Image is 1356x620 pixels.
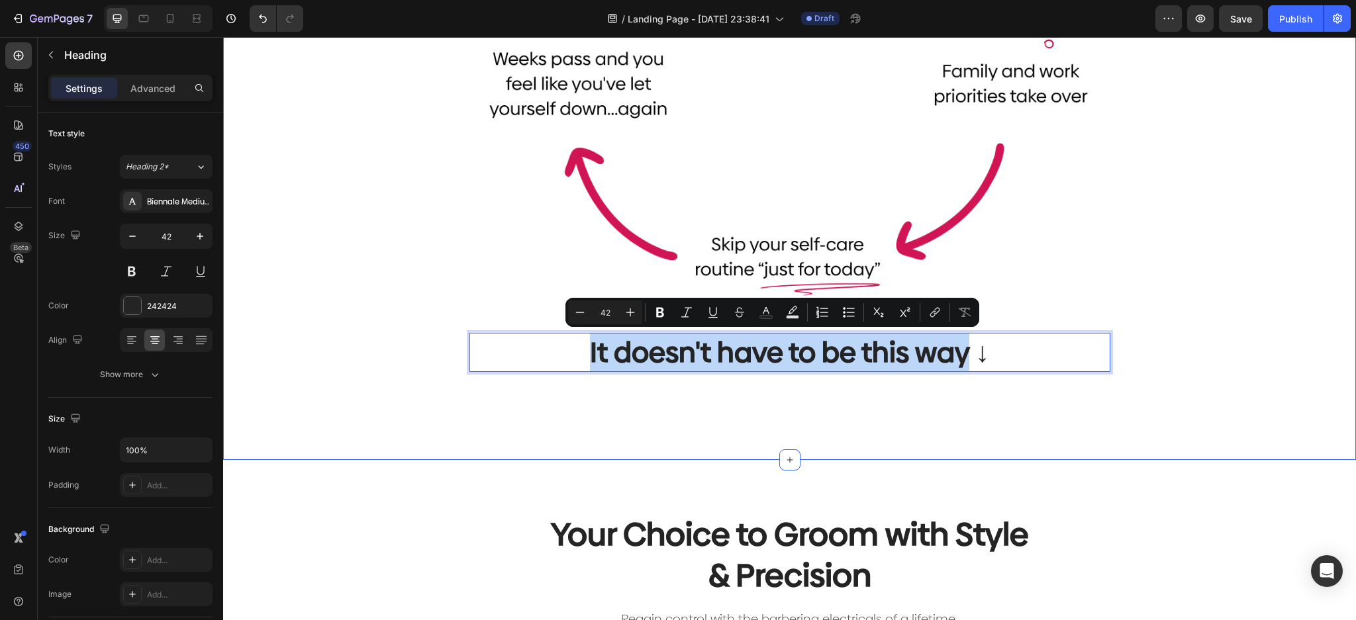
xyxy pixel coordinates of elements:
[66,81,103,95] p: Settings
[121,438,212,462] input: Auto
[1230,13,1252,24] span: Save
[1219,5,1263,32] button: Save
[248,297,886,333] p: It doesn't have to be this way ↓
[48,227,83,245] div: Size
[1268,5,1324,32] button: Publish
[120,155,213,179] button: Heading 2*
[326,477,808,560] p: Your Choice to Groom with Style & Precision
[565,298,979,327] div: Editor contextual toolbar
[1311,555,1343,587] div: Open Intercom Messenger
[87,11,93,26] p: 7
[250,5,303,32] div: Undo/Redo
[147,554,209,566] div: Add...
[628,12,769,26] span: Landing Page - [DATE] 23:38:41
[130,81,175,95] p: Advanced
[48,410,83,428] div: Size
[147,300,209,312] div: 242424
[64,47,207,63] p: Heading
[246,296,887,335] h2: Rich Text Editor. Editing area: main
[814,13,834,24] span: Draft
[13,141,32,152] div: 450
[48,588,72,600] div: Image
[622,12,625,26] span: /
[126,161,169,173] span: Heading 2*
[223,37,1356,620] iframe: Design area
[48,128,85,140] div: Text style
[5,5,99,32] button: 7
[48,332,85,349] div: Align
[48,195,65,207] div: Font
[48,300,69,312] div: Color
[147,589,209,601] div: Add...
[10,242,32,253] div: Beta
[147,196,209,208] div: Biennale Medium
[100,368,162,381] div: Show more
[48,554,69,566] div: Color
[48,444,70,456] div: Width
[48,363,213,386] button: Show more
[48,521,113,539] div: Background
[48,161,72,173] div: Styles
[48,479,79,491] div: Padding
[147,480,209,492] div: Add...
[1279,12,1312,26] div: Publish
[320,573,813,592] p: Regain control with the barbering electricals of a lifetime.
